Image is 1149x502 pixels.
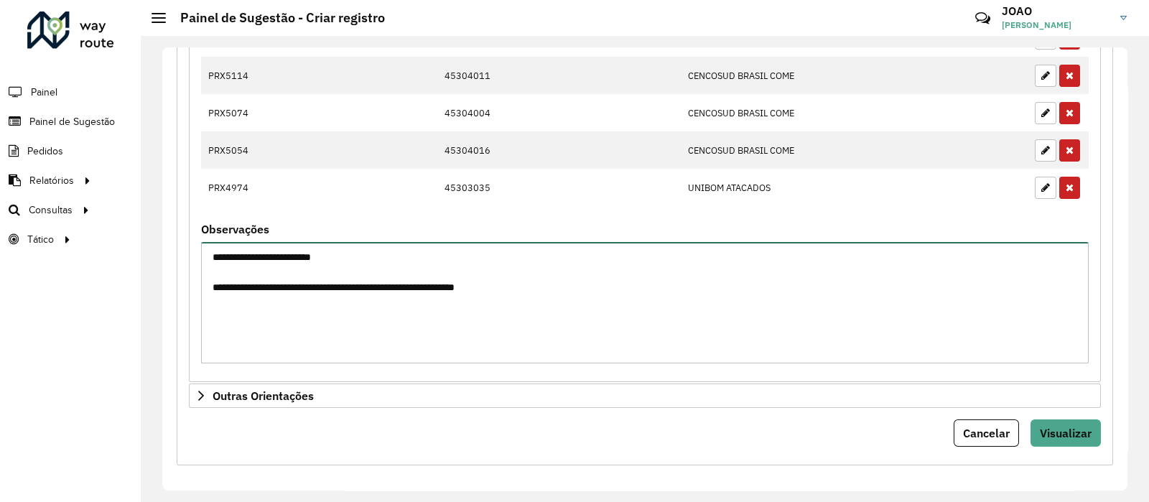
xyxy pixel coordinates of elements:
[954,419,1019,447] button: Cancelar
[681,131,888,169] td: CENCOSUD BRASIL COME
[201,94,295,131] td: PRX5074
[27,232,54,247] span: Tático
[201,220,269,238] label: Observações
[1002,4,1110,18] h3: JOAO
[967,3,998,34] a: Contato Rápido
[437,57,680,94] td: 45304011
[201,57,295,94] td: PRX5114
[166,10,385,26] h2: Painel de Sugestão - Criar registro
[201,169,295,206] td: PRX4974
[963,426,1010,440] span: Cancelar
[681,94,888,131] td: CENCOSUD BRASIL COME
[201,131,295,169] td: PRX5054
[437,131,680,169] td: 45304016
[681,169,888,206] td: UNIBOM ATACADOS
[27,144,63,159] span: Pedidos
[1040,426,1092,440] span: Visualizar
[29,203,73,218] span: Consultas
[29,114,115,129] span: Painel de Sugestão
[213,390,314,401] span: Outras Orientações
[437,169,680,206] td: 45303035
[29,173,74,188] span: Relatórios
[1031,419,1101,447] button: Visualizar
[437,94,680,131] td: 45304004
[31,85,57,100] span: Painel
[1002,19,1110,32] span: [PERSON_NAME]
[189,384,1101,408] a: Outras Orientações
[681,57,888,94] td: CENCOSUD BRASIL COME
